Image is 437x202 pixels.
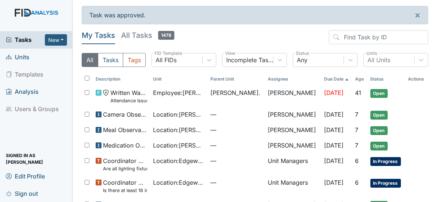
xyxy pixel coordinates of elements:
span: Written Warning Attendance Issue [110,88,147,104]
span: Location : Edgewood [153,156,205,165]
span: Location : [PERSON_NAME]. [153,125,205,134]
input: Toggle All Rows Selected [85,76,89,81]
span: [DATE] [324,179,344,186]
button: Tasks [98,53,123,67]
span: In Progress [370,179,401,188]
span: — [210,125,262,134]
small: Are all lighting fixtures covered and free of debris? [103,165,147,172]
th: Toggle SortBy [321,73,352,85]
th: Toggle SortBy [93,73,150,85]
span: — [210,110,262,119]
th: Actions [405,73,428,85]
span: [DATE] [324,111,344,118]
span: × [415,10,420,20]
th: Toggle SortBy [367,73,405,85]
button: New [45,34,67,46]
span: Signed in as [PERSON_NAME] [6,153,67,164]
div: Incomplete Tasks [226,56,274,64]
div: Type filter [82,53,146,67]
button: Tags [123,53,146,67]
span: Open [370,142,388,150]
span: Location : [PERSON_NAME]. [153,141,205,150]
input: Find Task by ID [329,30,428,44]
th: Assignee [265,73,321,85]
span: Open [370,111,388,120]
span: Open [370,126,388,135]
span: [PERSON_NAME]. [210,88,260,97]
span: In Progress [370,157,401,166]
span: Analysis [6,86,39,98]
span: Sign out [6,188,38,199]
span: Meal Observation [103,125,147,134]
span: [DATE] [324,89,344,96]
span: [DATE] [324,157,344,164]
span: Medication Observation Checklist [103,141,147,150]
span: Coordinator Random Are all lighting fixtures covered and free of debris? [103,156,147,172]
h5: My Tasks [82,30,115,40]
td: [PERSON_NAME] [265,138,321,153]
span: Camera Observation [103,110,147,119]
button: All [82,53,98,67]
div: Any [297,56,308,64]
span: — [210,141,262,150]
td: Unit Managers [265,153,321,175]
span: 7 [355,142,358,149]
div: All FIDs [156,56,177,64]
span: Location : [PERSON_NAME]. [153,110,205,119]
span: Coordinator Random Is there at least 18 inches of space between items stored in closets and sprin... [103,178,147,194]
th: Toggle SortBy [352,73,367,85]
span: 7 [355,126,358,134]
span: [DATE] [324,126,344,134]
small: Attendance Issue [110,97,147,104]
a: Tasks [6,35,45,44]
small: Is there at least 18 inches of space between items stored in closets and sprinkler heads? [103,187,147,194]
span: 41 [355,89,361,96]
span: Edit Profile [6,170,45,182]
span: — [210,178,262,187]
span: Units [6,52,29,63]
span: Open [370,89,388,98]
h5: All Tasks [121,30,174,40]
span: 6 [355,179,359,186]
span: Employee : [PERSON_NAME] [153,88,205,97]
span: 6 [355,157,359,164]
div: All Units [367,56,390,64]
span: 7 [355,111,358,118]
div: Task was approved. [82,6,428,24]
span: 1478 [158,31,174,40]
td: [PERSON_NAME] [265,123,321,138]
button: × [407,6,428,24]
span: [DATE] [324,142,344,149]
span: — [210,156,262,165]
td: [PERSON_NAME] [265,85,321,107]
th: Toggle SortBy [207,73,265,85]
td: [PERSON_NAME] [265,107,321,123]
th: Toggle SortBy [150,73,207,85]
td: Unit Managers [265,175,321,197]
span: Location : Edgewood [153,178,205,187]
